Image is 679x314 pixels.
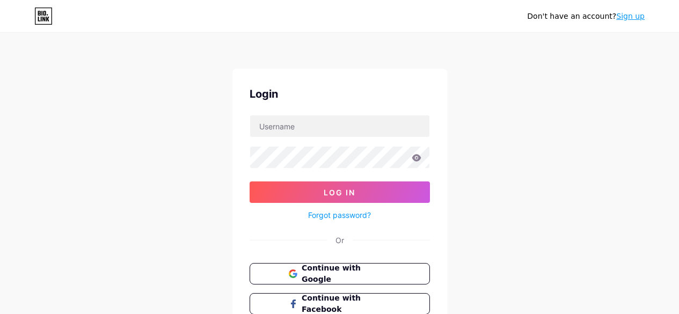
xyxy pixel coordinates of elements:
button: Log In [250,181,430,203]
div: Or [335,235,344,246]
a: Forgot password? [308,209,371,221]
a: Sign up [616,12,645,20]
div: Login [250,86,430,102]
button: Continue with Google [250,263,430,284]
div: Don't have an account? [527,11,645,22]
span: Log In [324,188,355,197]
input: Username [250,115,429,137]
span: Continue with Google [302,262,390,285]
